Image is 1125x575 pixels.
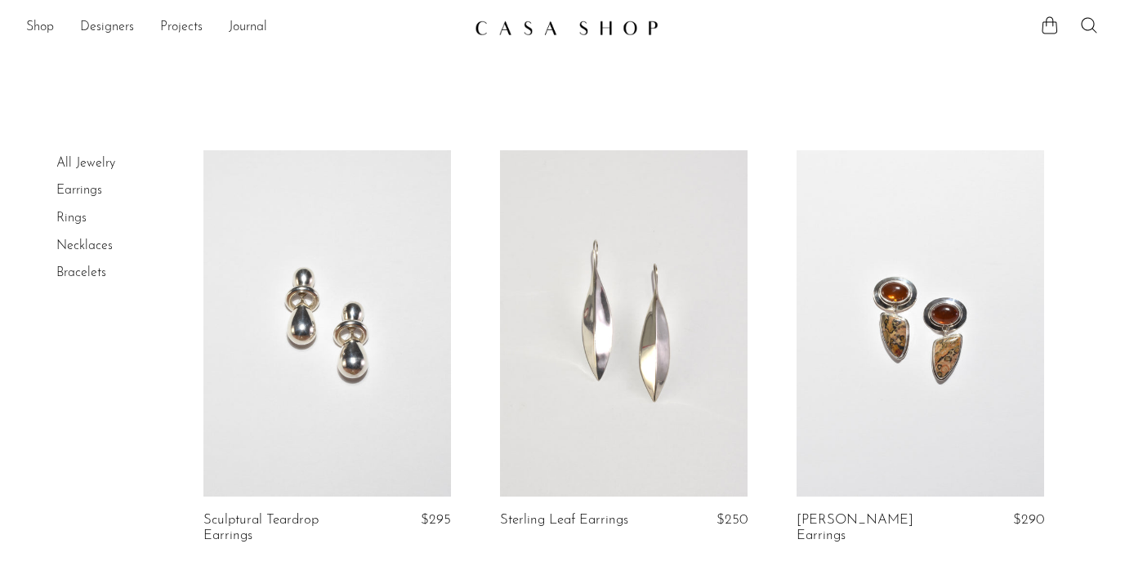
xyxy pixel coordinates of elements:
[229,17,267,38] a: Journal
[56,239,113,252] a: Necklaces
[56,266,106,279] a: Bracelets
[797,513,960,543] a: [PERSON_NAME] Earrings
[26,14,462,42] nav: Desktop navigation
[26,17,54,38] a: Shop
[500,513,628,528] a: Sterling Leaf Earrings
[160,17,203,38] a: Projects
[26,14,462,42] ul: NEW HEADER MENU
[717,513,748,527] span: $250
[56,184,102,197] a: Earrings
[80,17,134,38] a: Designers
[1013,513,1044,527] span: $290
[56,157,115,170] a: All Jewelry
[421,513,451,527] span: $295
[56,212,87,225] a: Rings
[203,513,367,543] a: Sculptural Teardrop Earrings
